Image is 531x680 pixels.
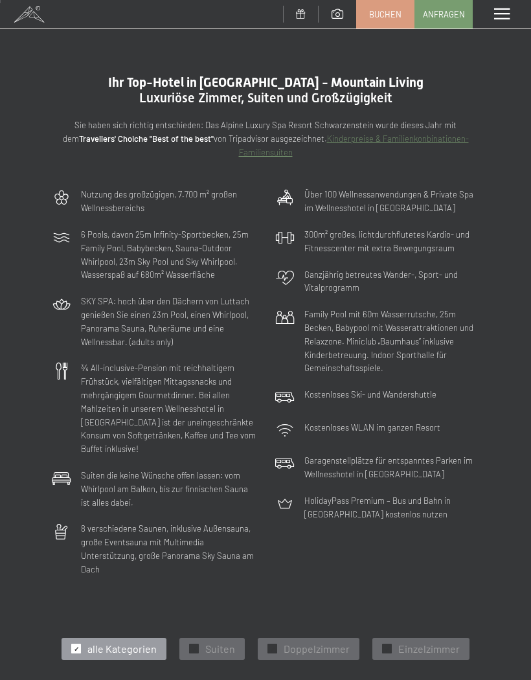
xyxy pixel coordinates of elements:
[398,642,460,656] span: Einzelzimmer
[81,361,256,456] p: ¾ All-inclusive-Pension mit reichhaltigem Frühstück, vielfältigen Mittagssnacks und mehrgängigem ...
[415,1,472,28] a: Anfragen
[205,642,235,656] span: Suiten
[304,494,479,521] p: HolidayPass Premium – Bus und Bahn in [GEOGRAPHIC_DATA] kostenlos nutzen
[270,644,275,653] span: ✓
[284,642,350,656] span: Doppelzimmer
[369,8,401,20] span: Buchen
[79,133,214,144] strong: Travellers' Choiche "Best of the best"
[423,8,465,20] span: Anfragen
[87,642,157,656] span: alle Kategorien
[385,644,390,653] span: ✓
[74,644,79,653] span: ✓
[108,74,424,90] span: Ihr Top-Hotel in [GEOGRAPHIC_DATA] - Mountain Living
[81,295,256,348] p: SKY SPA: hoch über den Dächern von Luttach genießen Sie einen 23m Pool, einen Whirlpool, Panorama...
[192,644,197,653] span: ✓
[239,133,469,157] a: Kinderpreise & Familienkonbinationen- Familiensuiten
[304,388,436,402] p: Kostenloses Ski- und Wandershuttle
[304,454,479,481] p: Garagenstellplätze für entspanntes Parken im Wellnesshotel in [GEOGRAPHIC_DATA]
[304,421,440,435] p: Kostenloses WLAN im ganzen Resort
[81,522,256,576] p: 8 verschiedene Saunen, inklusive Außensauna, große Eventsauna mit Multimedia Unterstützung, große...
[304,228,479,255] p: 300m² großes, lichtdurchflutetes Kardio- und Fitnesscenter mit extra Bewegungsraum
[304,188,479,215] p: Über 100 Wellnessanwendungen & Private Spa im Wellnesshotel in [GEOGRAPHIC_DATA]
[81,469,256,509] p: Suiten die keine Wünsche offen lassen: vom Whirlpool am Balkon, bis zur finnischen Sauna ist alle...
[304,268,479,295] p: Ganzjährig betreutes Wander-, Sport- und Vitalprogramm
[304,308,479,375] p: Family Pool mit 60m Wasserrutsche, 25m Becken, Babypool mit Wasserattraktionen und Relaxzone. Min...
[81,228,256,282] p: 6 Pools, davon 25m Infinity-Sportbecken, 25m Family Pool, Babybecken, Sauna-Outdoor Whirlpool, 23...
[81,188,256,215] p: Nutzung des großzügigen, 7.700 m² großen Wellnessbereichs
[52,119,479,159] p: Sie haben sich richtig entschieden: Das Alpine Luxury Spa Resort Schwarzenstein wurde dieses Jahr...
[139,90,392,106] span: Luxuriöse Zimmer, Suiten und Großzügigkeit
[357,1,414,28] a: Buchen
